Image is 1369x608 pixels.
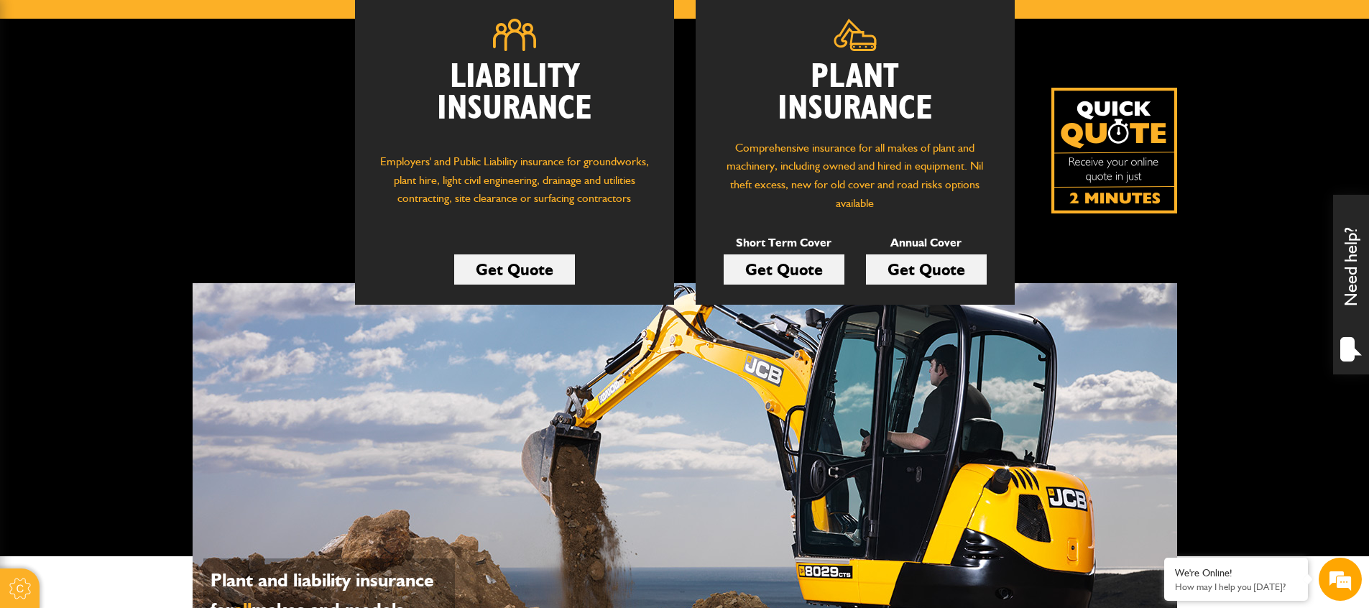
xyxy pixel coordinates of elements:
a: Get your insurance quote isn just 2-minutes [1051,88,1177,213]
div: Need help? [1333,195,1369,374]
h2: Plant Insurance [717,62,993,124]
img: d_20077148190_company_1631870298795_20077148190 [24,80,60,100]
input: Enter your phone number [19,218,262,249]
textarea: Type your message and hit 'Enter' [19,260,262,430]
h2: Liability Insurance [377,62,653,138]
a: Get Quote [724,254,844,285]
div: Minimize live chat window [236,7,270,42]
div: We're Online! [1175,567,1297,579]
p: Comprehensive insurance for all makes of plant and machinery, including owned and hired in equipm... [717,139,993,212]
p: Employers' and Public Liability insurance for groundworks, plant hire, light civil engineering, d... [377,152,653,221]
div: Chat with us now [75,80,241,99]
em: Start Chat [195,443,261,462]
p: How may I help you today? [1175,581,1297,592]
p: Short Term Cover [724,234,844,252]
input: Enter your email address [19,175,262,207]
input: Enter your last name [19,133,262,165]
p: Annual Cover [866,234,987,252]
a: Get Quote [866,254,987,285]
a: Get Quote [454,254,575,285]
img: Quick Quote [1051,88,1177,213]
